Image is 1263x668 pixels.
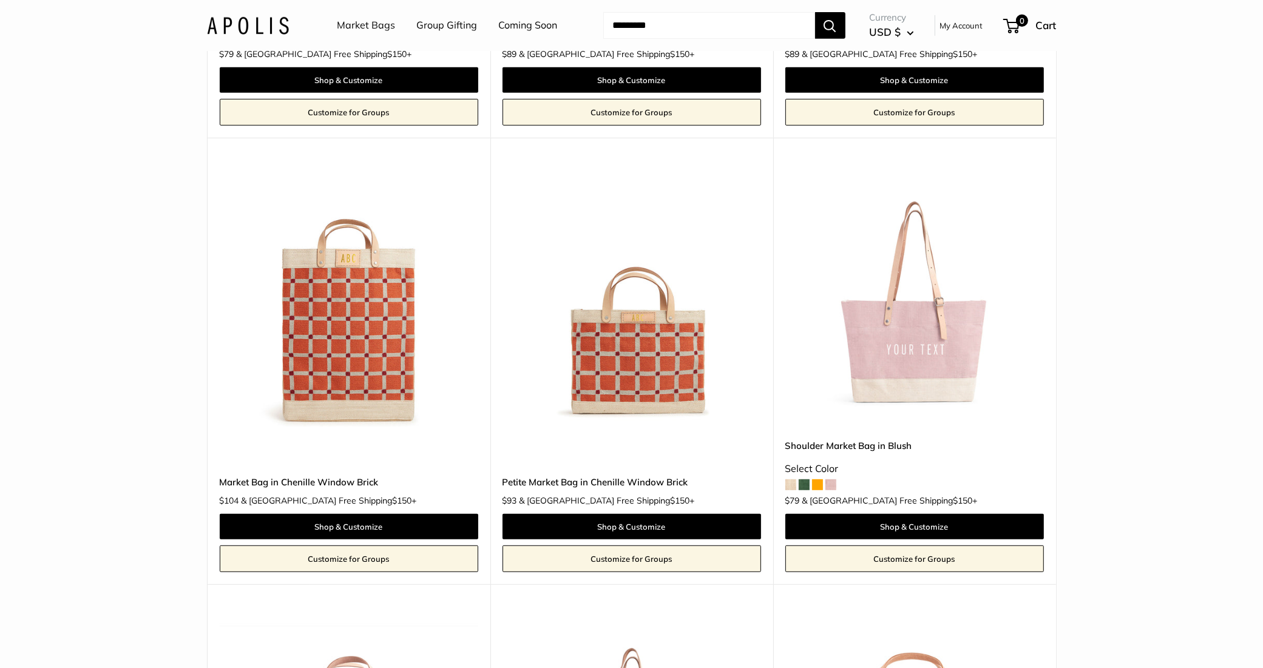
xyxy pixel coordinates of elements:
[220,545,478,572] a: Customize for Groups
[785,99,1044,126] a: Customize for Groups
[671,495,690,506] span: $150
[785,514,1044,539] a: Shop & Customize
[242,496,417,505] span: & [GEOGRAPHIC_DATA] Free Shipping +
[220,49,234,59] span: $79
[802,496,978,505] span: & [GEOGRAPHIC_DATA] Free Shipping +
[1036,19,1057,32] span: Cart
[388,49,407,59] span: $150
[671,49,690,59] span: $150
[785,168,1044,427] img: Shoulder Market Bag in Blush
[503,99,761,126] a: Customize for Groups
[207,16,289,34] img: Apolis
[870,22,914,42] button: USD $
[785,495,800,506] span: $79
[785,67,1044,93] a: Shop & Customize
[953,495,973,506] span: $150
[785,439,1044,453] a: Shoulder Market Bag in Blush
[220,99,478,126] a: Customize for Groups
[220,168,478,427] a: Market Bag in Chenille Window BrickMarket Bag in Chenille Window Brick
[520,496,695,505] span: & [GEOGRAPHIC_DATA] Free Shipping +
[503,49,517,59] span: $89
[220,67,478,93] a: Shop & Customize
[220,168,478,427] img: Market Bag in Chenille Window Brick
[940,18,983,33] a: My Account
[520,50,695,58] span: & [GEOGRAPHIC_DATA] Free Shipping +
[785,168,1044,427] a: Shoulder Market Bag in BlushShoulder Market Bag in Blush
[220,475,478,489] a: Market Bag in Chenille Window Brick
[503,475,761,489] a: Petite Market Bag in Chenille Window Brick
[785,545,1044,572] a: Customize for Groups
[785,460,1044,478] div: Select Color
[1015,15,1028,27] span: 0
[603,12,815,39] input: Search...
[337,16,396,35] a: Market Bags
[220,514,478,539] a: Shop & Customize
[237,50,412,58] span: & [GEOGRAPHIC_DATA] Free Shipping +
[785,49,800,59] span: $89
[503,495,517,506] span: $93
[503,545,761,572] a: Customize for Groups
[499,16,558,35] a: Coming Soon
[870,25,901,38] span: USD $
[503,514,761,539] a: Shop & Customize
[503,168,761,427] img: Petite Market Bag in Chenille Window Brick
[953,49,973,59] span: $150
[393,495,412,506] span: $150
[1004,16,1057,35] a: 0 Cart
[870,9,914,26] span: Currency
[802,50,978,58] span: & [GEOGRAPHIC_DATA] Free Shipping +
[815,12,845,39] button: Search
[503,67,761,93] a: Shop & Customize
[417,16,478,35] a: Group Gifting
[220,495,239,506] span: $104
[503,168,761,427] a: Petite Market Bag in Chenille Window BrickPetite Market Bag in Chenille Window Brick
